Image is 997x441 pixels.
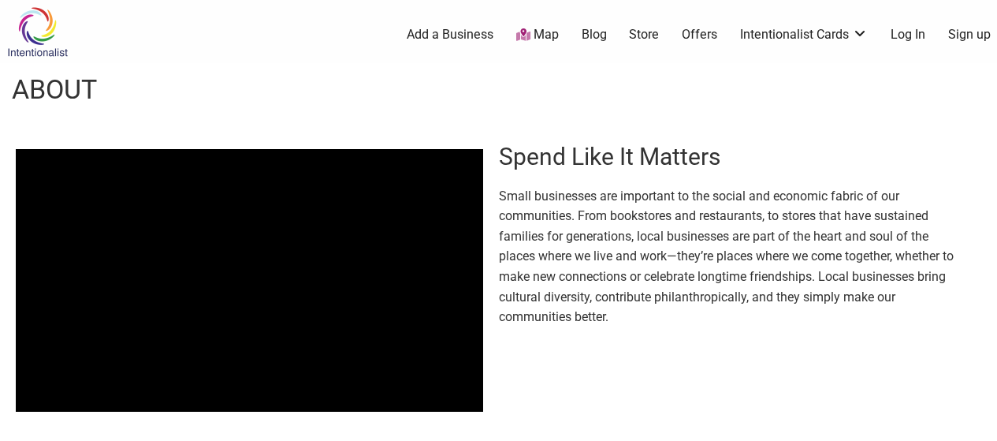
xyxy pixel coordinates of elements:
a: Sign up [948,26,991,43]
a: Store [629,26,659,43]
a: Blog [582,26,607,43]
a: Offers [682,26,717,43]
a: Log In [891,26,925,43]
h1: About [12,71,97,109]
a: Add a Business [407,26,493,43]
h2: Spend Like It Matters [499,140,966,174]
a: Map [516,26,559,44]
a: Intentionalist Cards [740,26,868,43]
p: Small businesses are important to the social and economic fabric of our communities. From booksto... [499,186,966,327]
